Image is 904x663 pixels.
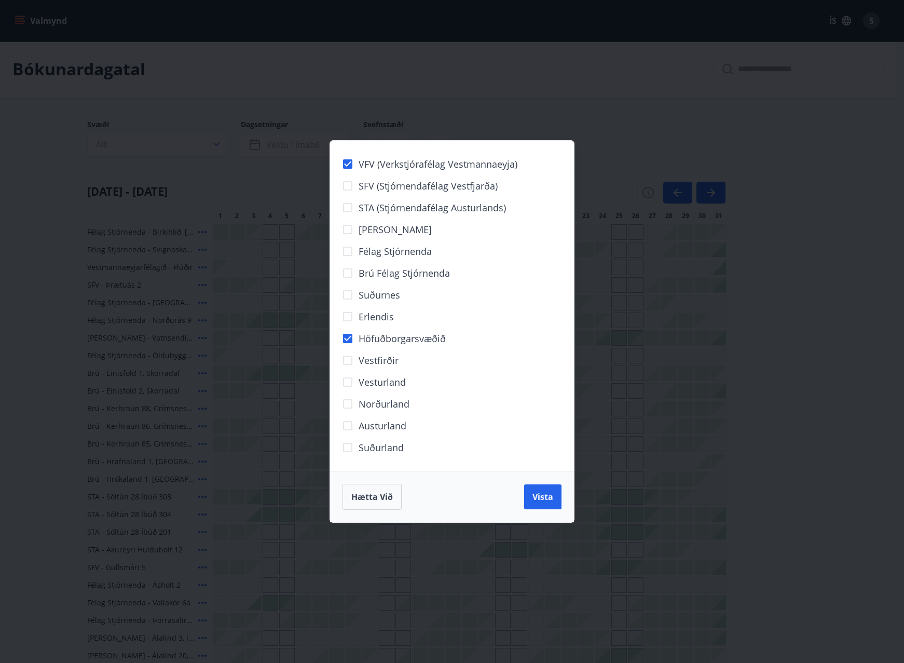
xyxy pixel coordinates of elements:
[359,157,517,171] span: VFV (Verkstjórafélag Vestmannaeyja)
[359,310,394,323] span: Erlendis
[343,484,402,510] button: Hætta við
[359,375,406,389] span: Vesturland
[359,441,404,454] span: Suðurland
[359,179,498,193] span: SFV (Stjórnendafélag Vestfjarða)
[359,201,506,214] span: STA (Stjórnendafélag Austurlands)
[359,397,409,411] span: Norðurland
[359,288,400,302] span: Suðurnes
[524,484,561,509] button: Vista
[359,245,432,258] span: Félag stjórnenda
[351,491,393,503] span: Hætta við
[359,223,432,236] span: [PERSON_NAME]
[359,266,450,280] span: Brú félag stjórnenda
[359,332,446,345] span: Höfuðborgarsvæðið
[359,419,406,432] span: Austurland
[532,491,553,503] span: Vista
[359,354,399,367] span: Vestfirðir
